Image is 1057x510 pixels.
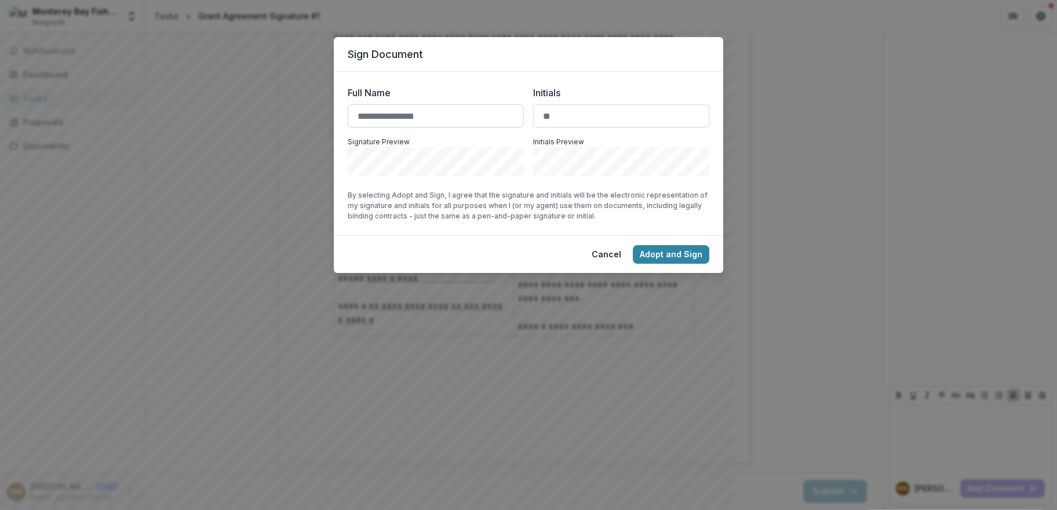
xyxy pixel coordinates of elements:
label: Full Name [348,86,517,100]
button: Adopt and Sign [633,245,709,264]
button: Cancel [585,245,628,264]
p: Signature Preview [348,137,524,147]
header: Sign Document [334,37,723,72]
p: By selecting Adopt and Sign, I agree that the signature and initials will be the electronic repre... [348,190,709,221]
label: Initials [533,86,702,100]
p: Initials Preview [533,137,709,147]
